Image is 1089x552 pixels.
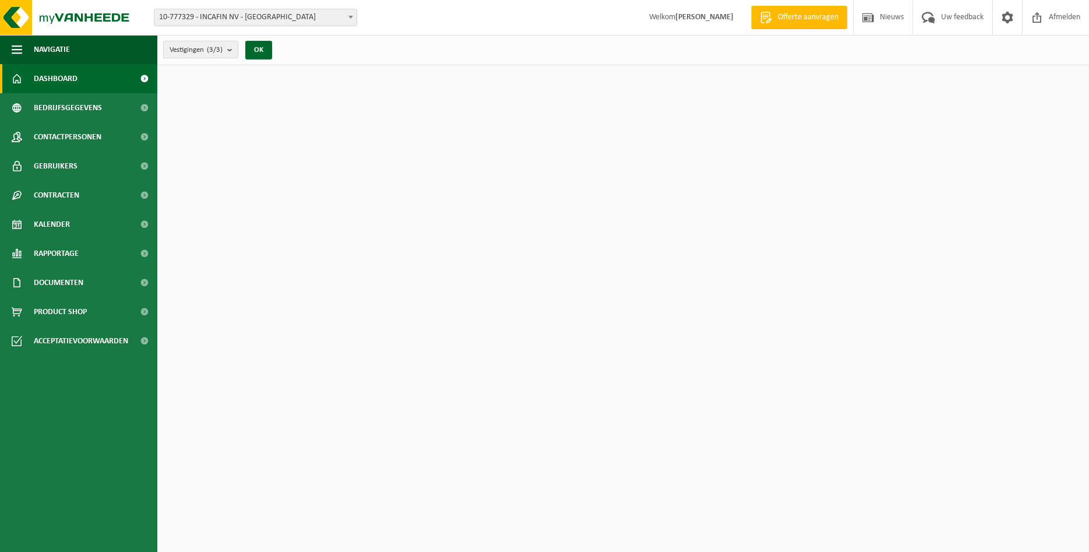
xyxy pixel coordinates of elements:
[34,326,128,356] span: Acceptatievoorwaarden
[6,526,195,552] iframe: chat widget
[675,13,734,22] strong: [PERSON_NAME]
[34,239,79,268] span: Rapportage
[34,181,79,210] span: Contracten
[207,46,223,54] count: (3/3)
[34,152,77,181] span: Gebruikers
[751,6,847,29] a: Offerte aanvragen
[154,9,357,26] span: 10-777329 - INCAFIN NV - KORTRIJK
[34,297,87,326] span: Product Shop
[775,12,841,23] span: Offerte aanvragen
[34,64,77,93] span: Dashboard
[163,41,238,58] button: Vestigingen(3/3)
[170,41,223,59] span: Vestigingen
[34,268,83,297] span: Documenten
[34,210,70,239] span: Kalender
[245,41,272,59] button: OK
[34,35,70,64] span: Navigatie
[34,122,101,152] span: Contactpersonen
[34,93,102,122] span: Bedrijfsgegevens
